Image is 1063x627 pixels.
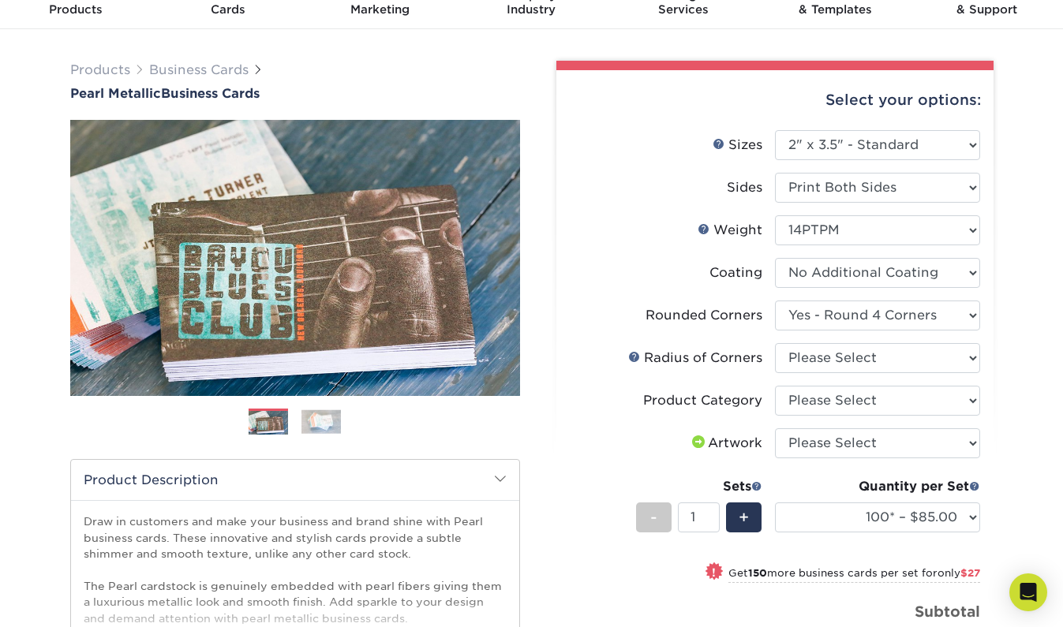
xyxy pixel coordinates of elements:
a: Business Cards [149,62,249,77]
strong: Subtotal [915,603,980,620]
span: only [938,567,980,579]
span: + [739,506,749,529]
div: Rounded Corners [646,306,762,325]
div: Artwork [689,434,762,453]
h1: Business Cards [70,86,520,101]
div: Weight [698,221,762,240]
small: Get more business cards per set for [728,567,980,583]
div: Radius of Corners [628,349,762,368]
div: Sides [727,178,762,197]
div: Product Category [643,391,762,410]
span: - [650,506,657,529]
span: $27 [960,567,980,579]
a: Products [70,62,130,77]
strong: 150 [748,567,767,579]
div: Sizes [713,136,762,155]
div: Open Intercom Messenger [1009,573,1047,611]
h2: Product Description [71,460,519,500]
div: Quantity per Set [775,477,980,496]
div: Sets [636,477,762,496]
img: Business Cards 01 [249,403,288,442]
a: Pearl MetallicBusiness Cards [70,86,520,101]
div: Coating [709,263,762,282]
span: ! [712,564,716,580]
span: Pearl Metallic [70,86,161,101]
img: Business Cards 02 [301,409,341,434]
img: Pearl Metallic 01 [70,33,520,483]
div: Select your options: [569,70,981,130]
